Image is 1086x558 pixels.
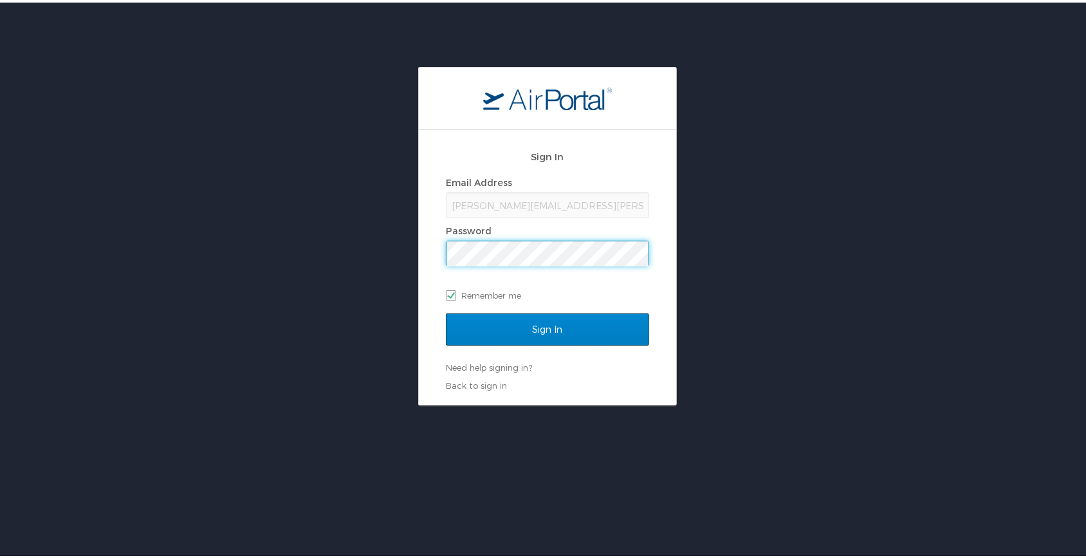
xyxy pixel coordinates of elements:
[446,360,532,370] a: Need help signing in?
[446,147,649,162] h2: Sign In
[446,378,507,388] a: Back to sign in
[483,84,612,107] img: logo
[446,223,492,234] label: Password
[446,174,512,185] label: Email Address
[446,283,649,302] label: Remember me
[446,311,649,343] input: Sign In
